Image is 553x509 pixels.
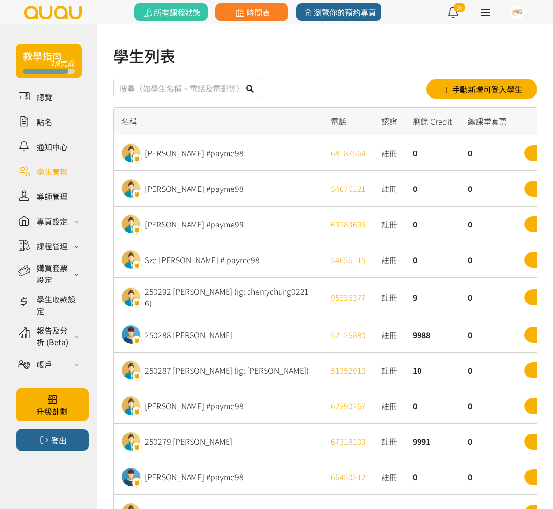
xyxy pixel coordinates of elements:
[381,400,397,412] span: 註冊
[16,429,89,451] button: 登出
[132,371,142,381] img: badge.png
[132,298,142,308] img: badge.png
[405,242,460,278] div: 0
[405,353,460,388] div: 10
[37,215,68,227] div: 專頁設定
[331,400,366,412] a: 62390267
[460,278,515,317] div: 0
[132,442,142,452] img: badge.png
[141,6,200,18] span: 所有課程狀態
[113,79,259,97] input: 搜尋（如學生名稱、電話及電郵等）
[460,135,515,171] div: 0
[145,364,309,376] div: 250287 [PERSON_NAME] (ig: [PERSON_NAME])
[374,108,405,135] div: 認證
[296,3,381,21] a: 瀏覽你的預約專頁
[381,147,397,159] span: 註冊
[381,364,397,376] span: 註冊
[145,329,232,340] div: 250288 [PERSON_NAME]
[323,108,374,135] div: 電話
[132,261,142,270] img: badge.png
[145,435,232,447] div: 250279 [PERSON_NAME]
[145,147,244,159] div: [PERSON_NAME] #payme98
[331,183,366,194] a: 54076121
[405,388,460,424] div: 0
[145,218,244,230] div: [PERSON_NAME] #payme98
[145,471,244,483] div: [PERSON_NAME] #payme98
[331,435,366,447] a: 67318103
[381,254,397,265] span: 註冊
[132,225,142,235] img: badge.png
[460,317,515,353] div: 0
[460,171,515,207] div: 0
[405,171,460,207] div: 0
[381,291,397,303] span: 註冊
[405,108,460,135] div: 剩餘 Credit
[37,324,71,348] div: 報告及分析 (Beta)
[234,6,269,18] span: 時間表
[331,254,366,265] a: 54656115
[405,459,460,495] div: 0
[460,108,515,135] div: 總課堂套票
[302,6,376,18] span: 瀏覽你的預約專頁
[114,108,323,135] div: 名稱
[460,207,515,242] div: 0
[460,424,515,459] div: 0
[37,262,71,285] div: 購買套票設定
[405,424,460,459] div: 9991
[145,254,260,265] div: Sze [PERSON_NAME] # payme98
[426,79,537,99] button: 手動新增可登入學生
[132,154,142,164] img: badge.png
[405,317,460,353] div: 9988
[37,240,68,252] div: 課程管理
[454,3,465,12] span: 36
[460,388,515,424] div: 0
[460,459,515,495] div: 0
[405,278,460,317] div: 9
[132,407,142,416] img: badge.png
[145,183,244,194] div: [PERSON_NAME] #payme98
[215,3,288,21] a: 時間表
[381,471,397,483] span: 註冊
[37,358,52,370] div: 帳戶
[460,242,515,278] div: 0
[132,478,142,488] img: badge.png
[381,183,397,194] span: 註冊
[331,364,366,376] a: 51352913
[405,135,460,171] div: 0
[331,329,366,340] a: 52126880
[381,435,397,447] span: 註冊
[460,353,515,388] div: 0
[132,189,142,199] img: badge.png
[405,207,460,242] div: 0
[134,3,208,21] a: 所有課程狀態
[381,218,397,230] span: 註冊
[132,336,142,345] img: badge.png
[145,400,244,412] div: [PERSON_NAME] #payme98
[331,147,366,159] a: 68187564
[381,329,397,340] span: 註冊
[113,44,537,67] h1: 學生列表
[331,218,366,230] a: 69283696
[331,291,366,303] a: 95336377
[23,6,83,19] img: logo.svg
[331,471,366,483] a: 66450212
[145,285,315,309] div: 250292 [PERSON_NAME] (ig: cherrychung02216)
[16,388,89,421] a: 升級計劃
